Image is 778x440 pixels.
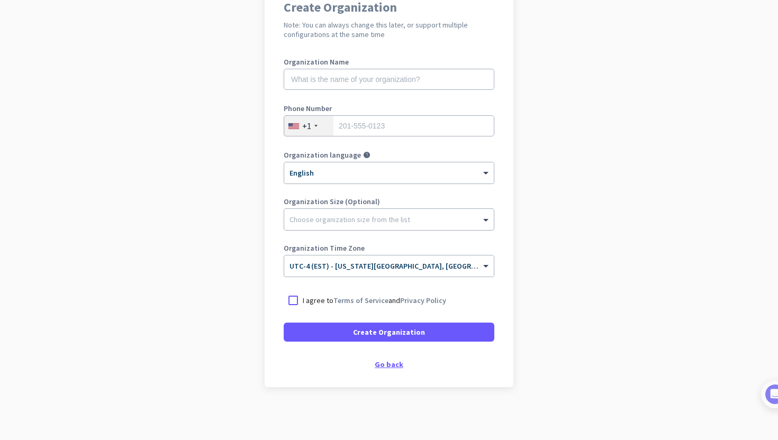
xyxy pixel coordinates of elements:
[284,115,494,136] input: 201-555-0123
[284,69,494,90] input: What is the name of your organization?
[284,198,494,205] label: Organization Size (Optional)
[284,1,494,14] h1: Create Organization
[284,151,361,159] label: Organization language
[353,327,425,337] span: Create Organization
[400,296,446,305] a: Privacy Policy
[284,244,494,252] label: Organization Time Zone
[302,121,311,131] div: +1
[284,361,494,368] div: Go back
[284,20,494,39] h2: Note: You can always change this later, or support multiple configurations at the same time
[303,295,446,306] p: I agree to and
[284,323,494,342] button: Create Organization
[333,296,388,305] a: Terms of Service
[363,151,370,159] i: help
[284,105,494,112] label: Phone Number
[284,58,494,66] label: Organization Name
